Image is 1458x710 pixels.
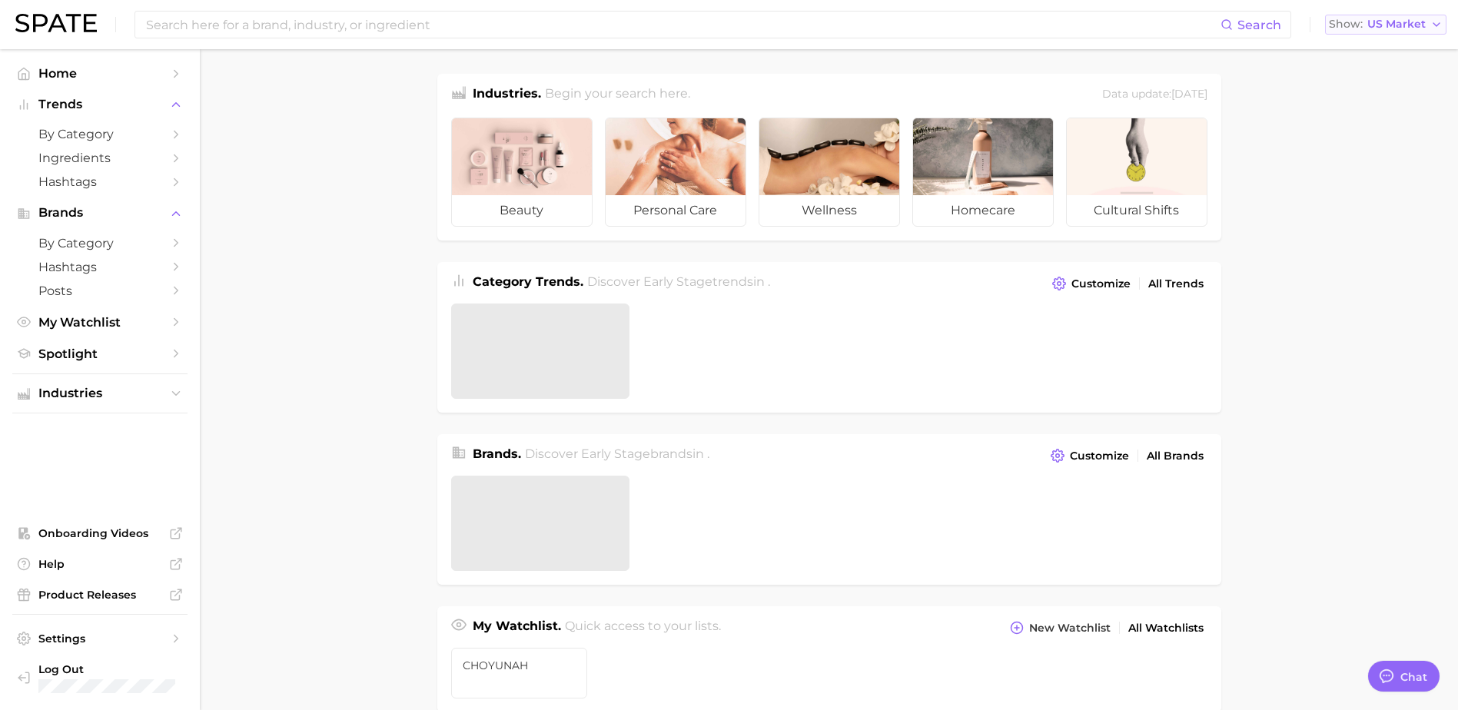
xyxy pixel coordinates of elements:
[12,627,188,650] a: Settings
[38,236,161,250] span: by Category
[1148,277,1204,290] span: All Trends
[473,274,583,289] span: Category Trends .
[38,66,161,81] span: Home
[38,662,175,676] span: Log Out
[1329,20,1363,28] span: Show
[565,617,721,639] h2: Quick access to your lists.
[912,118,1054,227] a: homecare
[12,61,188,85] a: Home
[38,284,161,298] span: Posts
[545,85,690,105] h2: Begin your search here.
[473,446,521,461] span: Brands .
[525,446,709,461] span: Discover Early Stage brands in .
[1006,617,1114,639] button: New Watchlist
[12,658,188,698] a: Log out. Currently logged in with e-mail jek@cosmax.com.
[38,632,161,645] span: Settings
[12,201,188,224] button: Brands
[913,195,1053,226] span: homecare
[38,98,161,111] span: Trends
[38,557,161,571] span: Help
[38,174,161,189] span: Hashtags
[1029,622,1111,635] span: New Watchlist
[1143,446,1207,466] a: All Brands
[12,552,188,576] a: Help
[12,146,188,170] a: Ingredients
[38,387,161,400] span: Industries
[1237,18,1281,32] span: Search
[12,310,188,334] a: My Watchlist
[38,206,161,220] span: Brands
[451,118,593,227] a: beauty
[38,347,161,361] span: Spotlight
[12,583,188,606] a: Product Releases
[12,279,188,303] a: Posts
[12,122,188,146] a: by Category
[12,342,188,366] a: Spotlight
[1071,277,1131,290] span: Customize
[1325,15,1446,35] button: ShowUS Market
[473,85,541,105] h1: Industries.
[12,231,188,255] a: by Category
[12,255,188,279] a: Hashtags
[1367,20,1426,28] span: US Market
[605,118,746,227] a: personal care
[587,274,770,289] span: Discover Early Stage trends in .
[1102,85,1207,105] div: Data update: [DATE]
[1147,450,1204,463] span: All Brands
[12,170,188,194] a: Hashtags
[1047,445,1132,466] button: Customize
[452,195,592,226] span: beauty
[38,315,161,330] span: My Watchlist
[606,195,746,226] span: personal care
[1128,622,1204,635] span: All Watchlists
[144,12,1221,38] input: Search here for a brand, industry, or ingredient
[759,118,900,227] a: wellness
[38,526,161,540] span: Onboarding Videos
[463,659,576,672] span: CHOYUNAH
[12,522,188,545] a: Onboarding Videos
[38,127,161,141] span: by Category
[38,588,161,602] span: Product Releases
[1067,195,1207,226] span: cultural shifts
[1066,118,1207,227] a: cultural shifts
[12,382,188,405] button: Industries
[1070,450,1129,463] span: Customize
[38,151,161,165] span: Ingredients
[473,617,561,639] h1: My Watchlist.
[15,14,97,32] img: SPATE
[38,260,161,274] span: Hashtags
[451,648,588,698] a: CHOYUNAH
[759,195,899,226] span: wellness
[1048,273,1134,294] button: Customize
[12,93,188,116] button: Trends
[1144,274,1207,294] a: All Trends
[1124,618,1207,639] a: All Watchlists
